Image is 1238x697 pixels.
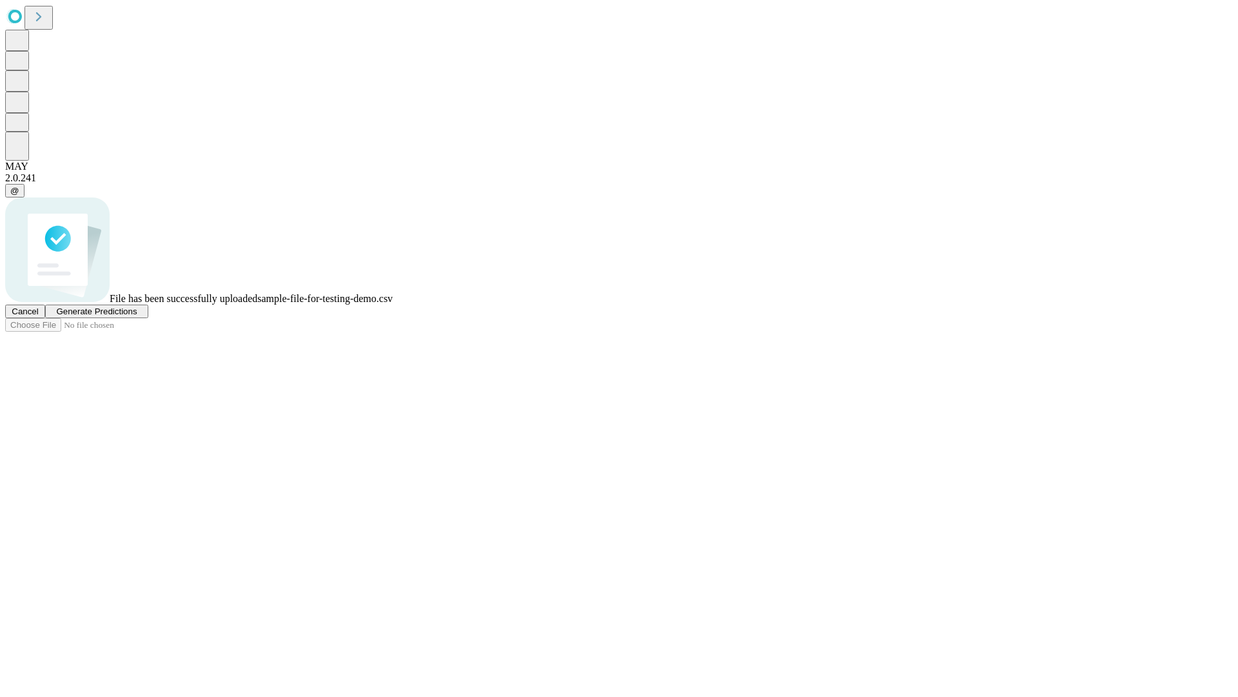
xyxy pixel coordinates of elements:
button: Generate Predictions [45,305,148,318]
button: Cancel [5,305,45,318]
span: File has been successfully uploaded [110,293,257,304]
div: MAY [5,161,1233,172]
span: @ [10,186,19,196]
span: sample-file-for-testing-demo.csv [257,293,393,304]
div: 2.0.241 [5,172,1233,184]
span: Cancel [12,307,39,316]
button: @ [5,184,25,197]
span: Generate Predictions [56,307,137,316]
